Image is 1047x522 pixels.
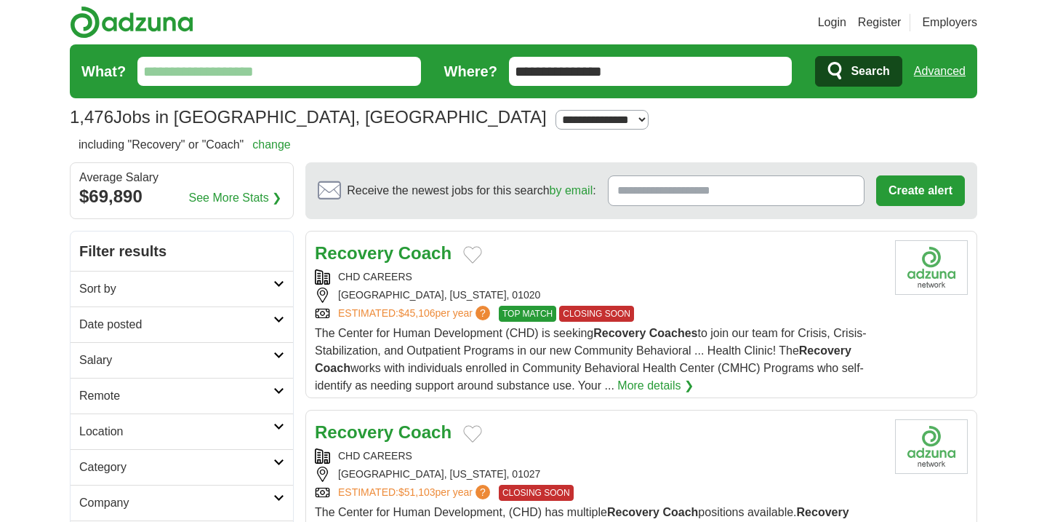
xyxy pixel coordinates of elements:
h2: Sort by [79,280,273,298]
a: Recovery Coach [315,243,452,263]
h2: including "Recovery" or "Coach" [79,136,291,154]
strong: Recovery [797,506,849,518]
img: Adzuna logo [70,6,193,39]
label: Where? [444,60,497,82]
button: Create alert [876,175,965,206]
h2: Company [79,494,273,512]
span: ? [476,306,490,320]
div: $69,890 [79,183,284,210]
span: The Center for Human Development (CHD) is seeking to join our team for Crisis, Crisis-Stabilizati... [315,327,867,392]
a: Location [71,414,293,449]
button: Search [815,56,902,87]
a: Register [858,14,902,31]
strong: Coaches [649,327,698,339]
span: $51,103 [398,486,436,498]
h1: Jobs in [GEOGRAPHIC_DATA], [GEOGRAPHIC_DATA] [70,107,547,127]
button: Add to favorite jobs [463,425,482,443]
h2: Category [79,459,273,476]
span: ? [476,485,490,499]
strong: Recovery [607,506,659,518]
div: CHD CAREERS [315,269,883,285]
strong: Recovery [593,327,646,339]
a: Category [71,449,293,485]
strong: Recovery [799,344,851,357]
a: Remote [71,378,293,414]
h2: Salary [79,352,273,369]
a: ESTIMATED:$45,106per year? [338,306,493,322]
span: 1,476 [70,104,113,130]
a: Company [71,485,293,521]
a: Recovery Coach [315,422,452,442]
span: Receive the newest jobs for this search : [347,182,595,199]
strong: Coach [398,243,452,263]
img: Company logo [895,240,968,295]
a: Sort by [71,271,293,307]
span: CLOSING SOON [559,306,634,322]
span: $45,106 [398,307,436,319]
h2: Remote [79,387,273,405]
span: TOP MATCH [499,306,556,322]
div: [GEOGRAPHIC_DATA], [US_STATE], 01027 [315,467,883,482]
span: CLOSING SOON [499,485,574,501]
a: ESTIMATED:$51,103per year? [338,485,493,501]
h2: Location [79,423,273,440]
a: by email [550,184,593,197]
label: What? [81,60,126,82]
strong: Coach [315,362,350,374]
strong: Coach [398,422,452,442]
strong: Recovery [315,243,393,263]
strong: Coach [662,506,698,518]
div: Average Salary [79,172,284,183]
a: Advanced [914,57,966,86]
a: More details ❯ [617,377,694,395]
img: Company logo [895,419,968,474]
h2: Filter results [71,232,293,271]
div: [GEOGRAPHIC_DATA], [US_STATE], 01020 [315,288,883,303]
a: change [252,138,291,151]
button: Add to favorite jobs [463,246,482,264]
div: CHD CAREERS [315,448,883,464]
a: Employers [922,14,977,31]
strong: Recovery [315,422,393,442]
a: Login [818,14,846,31]
a: Salary [71,342,293,378]
a: Date posted [71,307,293,342]
h2: Date posted [79,316,273,333]
a: See More Stats ❯ [189,189,282,207]
span: Search [851,57,889,86]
